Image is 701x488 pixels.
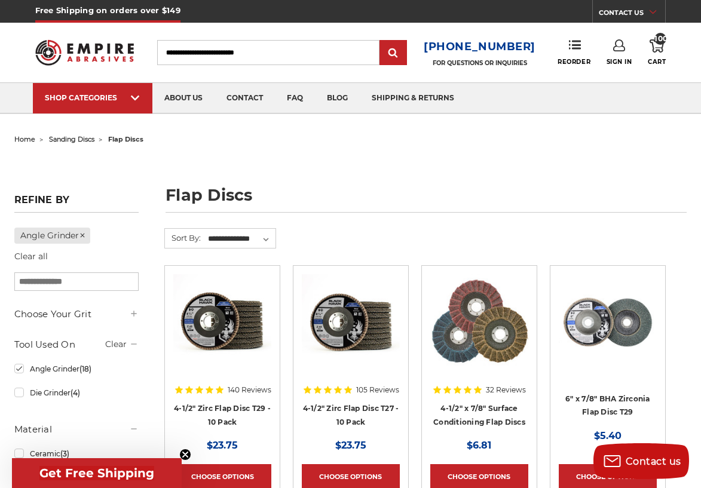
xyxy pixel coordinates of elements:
a: shipping & returns [360,83,466,113]
div: Get Free ShippingClose teaser [12,458,182,488]
span: $23.75 [335,440,366,451]
h5: Material [14,422,139,437]
a: Black Hawk 6 inch T29 coarse flap discs, 36 grit for efficient material removal [559,274,657,403]
a: Angle Grinder [14,228,90,244]
h5: Tool Used On [14,337,139,352]
span: 100 [654,33,666,45]
a: 100 Cart [648,39,666,66]
label: Sort By: [165,229,201,247]
span: Get Free Shipping [39,466,154,480]
h5: Choose Your Grit [14,307,139,321]
span: $5.40 [594,430,622,441]
a: contact [215,83,275,113]
span: Contact us [626,456,681,467]
span: Reorder [558,58,590,66]
select: Sort By: [206,230,275,248]
a: Clear all [14,251,48,262]
a: home [14,135,35,143]
a: blog [315,83,360,113]
a: 4.5" Black Hawk Zirconia Flap Disc 10 Pack [173,274,271,403]
a: [PHONE_NUMBER] [424,38,535,56]
img: Empire Abrasives [35,33,134,72]
a: 4-1/2" Zirc Flap Disc T27 - 10 Pack [303,404,399,426]
button: Close teaser [179,449,191,461]
a: 4-1/2" Zirc Flap Disc T29 - 10 Pack [174,404,271,426]
a: Reorder [558,39,590,65]
img: Black Hawk 4-1/2" x 7/8" Flap Disc Type 27 - 10 Pack [302,274,400,370]
div: SHOP CATEGORIES [45,93,140,102]
img: Scotch brite flap discs [430,274,528,370]
p: FOR QUESTIONS OR INQUIRIES [424,59,535,67]
span: $23.75 [207,440,238,451]
input: Submit [381,41,405,65]
a: Ceramic [14,443,139,464]
a: 4-1/2" x 7/8" Surface Conditioning Flap Discs [433,404,525,426]
h1: flap discs [166,187,687,213]
span: $6.81 [467,440,491,451]
img: Black Hawk 6 inch T29 coarse flap discs, 36 grit for efficient material removal [559,274,657,370]
a: about us [152,83,215,113]
span: flap discs [108,135,143,143]
a: faq [275,83,315,113]
span: (3) [60,449,69,458]
h5: Refine by [14,194,139,213]
a: sanding discs [49,135,94,143]
a: Angle Grinder [14,358,139,379]
a: Die Grinder [14,382,139,403]
a: Clear [105,339,127,349]
span: (18) [79,364,91,373]
a: Black Hawk 4-1/2" x 7/8" Flap Disc Type 27 - 10 Pack [302,274,400,403]
button: Contact us [593,443,689,479]
span: Cart [648,58,666,66]
a: Scotch brite flap discs [430,274,528,403]
a: CONTACT US [599,6,665,23]
span: Sign In [607,58,632,66]
span: (4) [71,388,80,397]
img: 4.5" Black Hawk Zirconia Flap Disc 10 Pack [173,274,271,370]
